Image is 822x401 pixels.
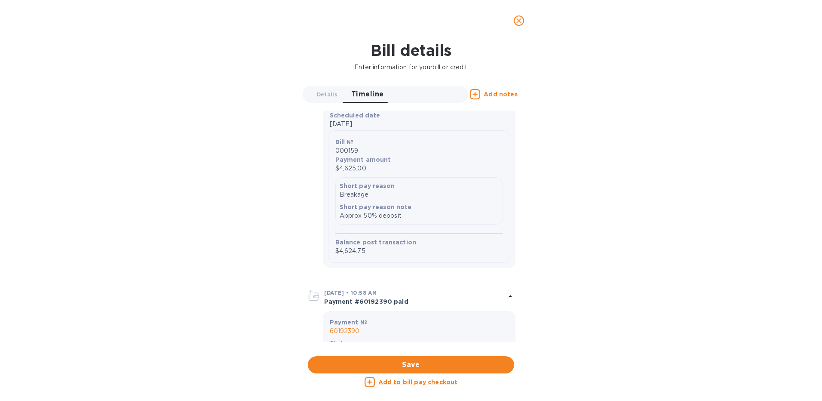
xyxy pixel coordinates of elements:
[324,297,505,306] p: Payment #60192390 paid
[509,10,529,31] button: close
[7,63,815,72] p: Enter information for your bill or credit
[324,290,377,296] b: [DATE] • 10:58 AM
[308,356,514,373] button: Save
[484,91,517,98] u: Add notes
[307,284,515,311] div: [DATE] • 10:58 AMPayment #60192390 paid
[378,379,458,386] u: Add to bill pay checkout
[330,120,509,129] p: [DATE]
[330,327,509,336] p: 60192390
[340,190,499,199] p: Breakage
[335,164,503,173] p: $4,625.00
[7,41,815,59] h1: Bill details
[330,319,367,326] b: Payment №
[340,204,412,210] b: Short pay reason note
[335,247,503,256] p: $4,624.75
[330,112,380,119] b: Scheduled date
[335,239,417,246] b: Balance post transaction
[317,90,337,99] span: Details
[335,156,391,163] b: Payment amount
[351,88,384,100] span: Timeline
[330,340,351,347] b: Status
[315,360,507,370] span: Save
[335,146,503,155] p: 000159
[340,182,395,189] b: Short pay reason
[340,211,499,220] p: Approx 50% deposit
[335,139,354,145] b: Bill №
